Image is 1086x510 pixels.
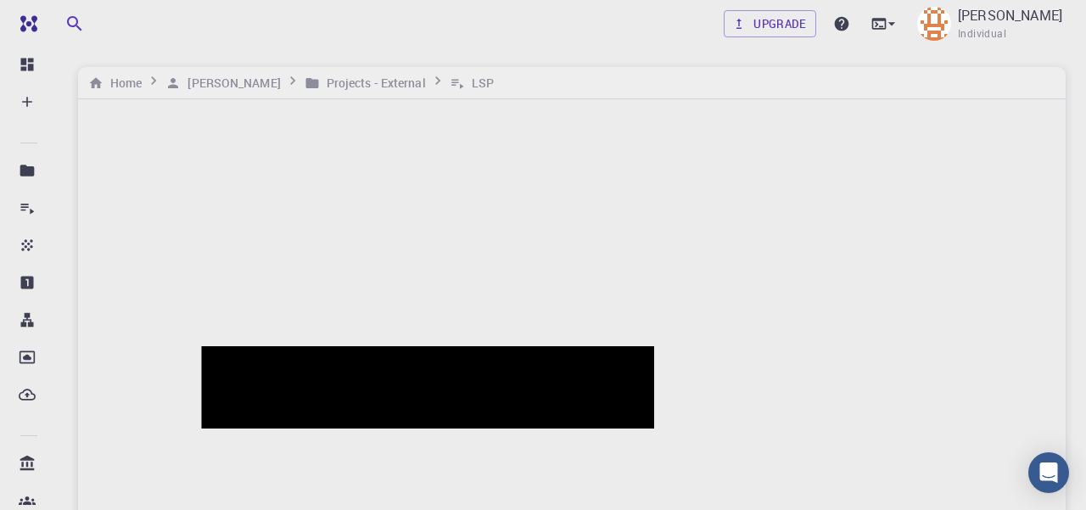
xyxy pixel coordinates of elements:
h6: Projects - External [320,74,426,92]
a: Upgrade [724,10,816,37]
nav: breadcrumb [85,72,497,94]
h6: LSP [465,74,494,92]
img: Bhat Raahiee [917,7,951,41]
h6: Home [104,74,142,92]
img: logo [14,15,37,32]
span: Individual [958,25,1006,42]
span: Support [34,12,95,27]
h6: [PERSON_NAME] [181,74,280,92]
div: Open Intercom Messenger [1028,452,1069,493]
p: [PERSON_NAME] [958,5,1062,25]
